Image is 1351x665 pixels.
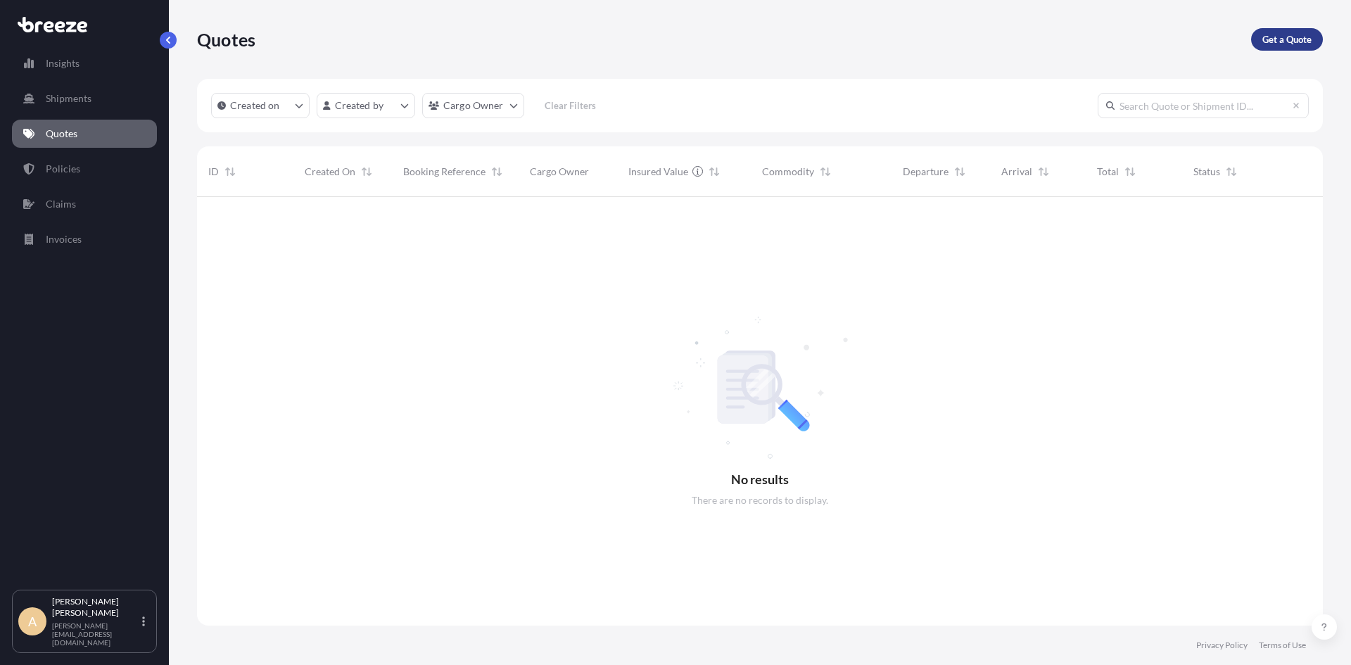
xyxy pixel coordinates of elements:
[443,99,504,113] p: Cargo Owner
[46,197,76,211] p: Claims
[12,155,157,183] a: Policies
[12,190,157,218] a: Claims
[46,232,82,246] p: Invoices
[1196,640,1248,651] a: Privacy Policy
[12,49,157,77] a: Insights
[222,163,239,180] button: Sort
[706,163,723,180] button: Sort
[628,165,688,179] span: Insured Value
[1262,32,1312,46] p: Get a Quote
[197,28,255,51] p: Quotes
[817,163,834,180] button: Sort
[335,99,384,113] p: Created by
[1251,28,1323,51] a: Get a Quote
[46,56,80,70] p: Insights
[1122,163,1138,180] button: Sort
[46,91,91,106] p: Shipments
[422,93,524,118] button: cargoOwner Filter options
[1223,163,1240,180] button: Sort
[545,99,596,113] p: Clear Filters
[46,162,80,176] p: Policies
[1001,165,1032,179] span: Arrival
[52,621,139,647] p: [PERSON_NAME][EMAIL_ADDRESS][DOMAIN_NAME]
[1193,165,1220,179] span: Status
[488,163,505,180] button: Sort
[762,165,814,179] span: Commodity
[46,127,77,141] p: Quotes
[358,163,375,180] button: Sort
[1098,93,1309,118] input: Search Quote or Shipment ID...
[52,596,139,619] p: [PERSON_NAME] [PERSON_NAME]
[317,93,415,118] button: createdBy Filter options
[12,225,157,253] a: Invoices
[28,614,37,628] span: A
[531,94,610,117] button: Clear Filters
[403,165,486,179] span: Booking Reference
[305,165,355,179] span: Created On
[1097,165,1119,179] span: Total
[208,165,219,179] span: ID
[903,165,949,179] span: Departure
[12,120,157,148] a: Quotes
[230,99,280,113] p: Created on
[951,163,968,180] button: Sort
[530,165,589,179] span: Cargo Owner
[1035,163,1052,180] button: Sort
[1259,640,1306,651] a: Terms of Use
[211,93,310,118] button: createdOn Filter options
[12,84,157,113] a: Shipments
